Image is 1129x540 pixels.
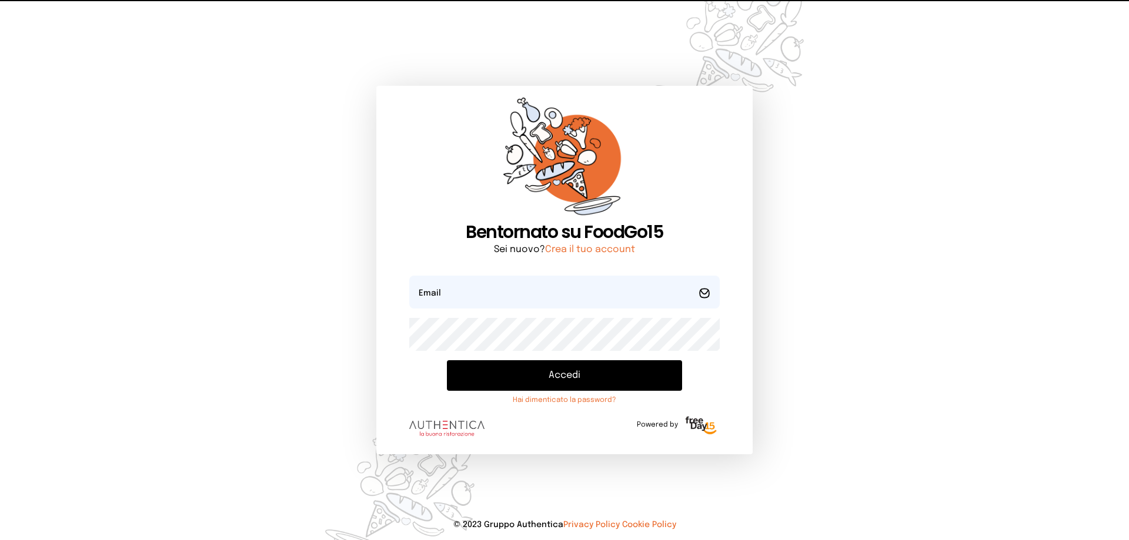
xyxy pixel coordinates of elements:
h1: Bentornato su FoodGo15 [409,222,720,243]
a: Cookie Policy [622,521,676,529]
a: Privacy Policy [563,521,620,529]
p: Sei nuovo? [409,243,720,257]
img: sticker-orange.65babaf.png [503,98,626,222]
a: Hai dimenticato la password? [447,395,682,405]
a: Crea il tuo account [545,244,635,254]
span: Powered by [637,420,678,430]
img: logo.8f33a47.png [409,421,485,436]
button: Accedi [447,360,682,391]
p: © 2023 Gruppo Authentica [19,519,1110,531]
img: logo-freeday.3e08031.png [683,414,720,438]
